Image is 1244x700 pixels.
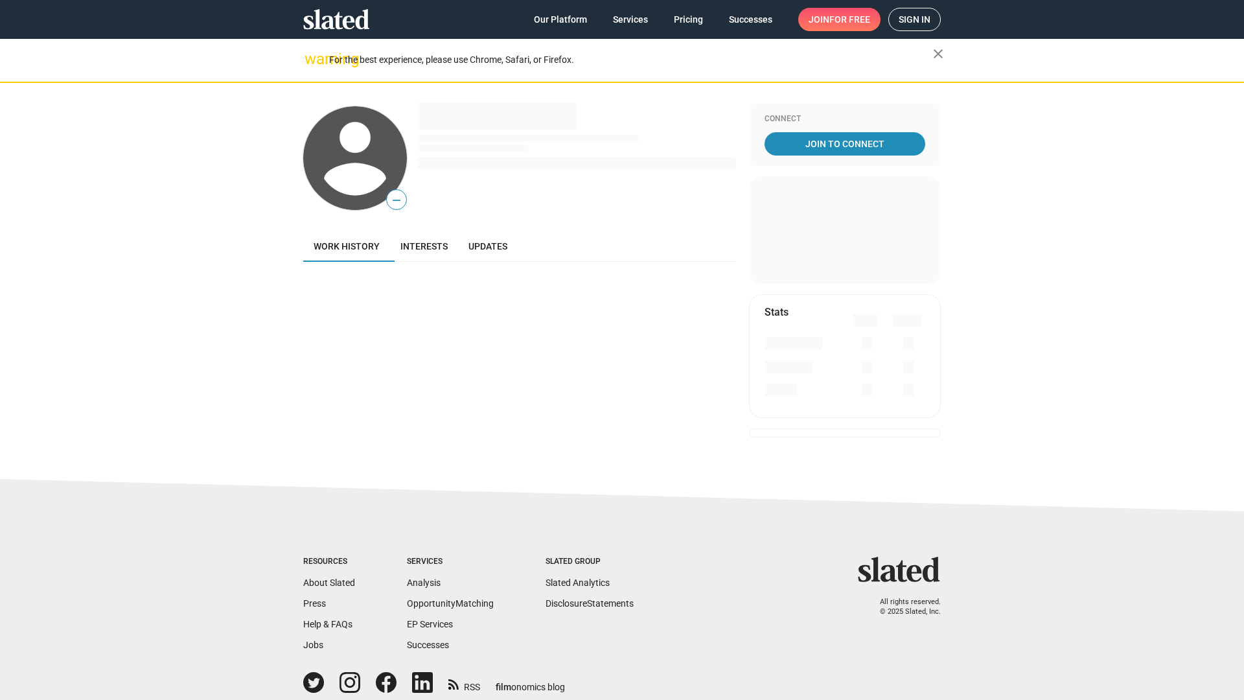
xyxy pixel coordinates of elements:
span: Services [613,8,648,31]
a: Sign in [888,8,941,31]
a: RSS [448,673,480,694]
a: Press [303,598,326,609]
a: Slated Analytics [546,577,610,588]
span: film [496,682,511,692]
mat-icon: close [930,46,946,62]
div: Resources [303,557,355,567]
a: Services [603,8,658,31]
a: Help & FAQs [303,619,352,629]
div: Slated Group [546,557,634,567]
span: Interests [400,241,448,251]
a: Updates [458,231,518,262]
span: — [387,192,406,209]
a: Joinfor free [798,8,881,31]
mat-icon: warning [305,51,320,67]
a: Our Platform [524,8,597,31]
mat-card-title: Stats [765,305,789,319]
a: Successes [719,8,783,31]
a: DisclosureStatements [546,598,634,609]
a: Interests [390,231,458,262]
span: Join To Connect [767,132,923,156]
a: Pricing [663,8,713,31]
a: Successes [407,640,449,650]
a: Analysis [407,577,441,588]
span: Our Platform [534,8,587,31]
span: Pricing [674,8,703,31]
div: Services [407,557,494,567]
span: for free [829,8,870,31]
a: EP Services [407,619,453,629]
span: Join [809,8,870,31]
span: Work history [314,241,380,251]
a: filmonomics blog [496,671,565,694]
a: Jobs [303,640,323,650]
a: About Slated [303,577,355,588]
p: All rights reserved. © 2025 Slated, Inc. [866,598,941,616]
span: Updates [468,241,507,251]
a: OpportunityMatching [407,598,494,609]
div: Connect [765,114,925,124]
a: Join To Connect [765,132,925,156]
div: For the best experience, please use Chrome, Safari, or Firefox. [329,51,933,69]
span: Sign in [899,8,930,30]
a: Work history [303,231,390,262]
span: Successes [729,8,772,31]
